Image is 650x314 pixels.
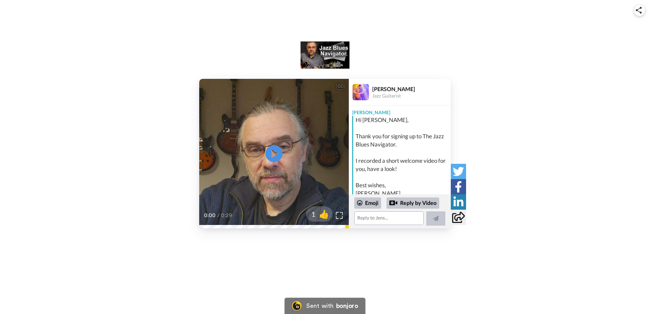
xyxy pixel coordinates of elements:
[306,206,332,222] button: 1👍
[372,93,450,99] div: Jazz Guitarist
[636,7,642,14] img: ic_share.svg
[372,86,450,92] div: [PERSON_NAME]
[353,84,369,100] img: Profile Image
[217,211,220,220] span: /
[356,116,449,197] div: Hi [PERSON_NAME], Thank you for signing up to The Jazz Blues Navigator. I recorded a short welcom...
[221,211,233,220] span: 0:29
[336,83,345,90] div: CC
[306,209,315,219] span: 1
[387,197,439,209] div: Reply by Video
[354,197,381,208] div: Emoji
[204,211,216,220] span: 0:00
[336,212,343,219] img: Full screen
[315,209,332,220] span: 👍
[349,106,451,116] div: [PERSON_NAME]
[301,41,350,69] img: logo
[389,199,397,207] div: Reply by Video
